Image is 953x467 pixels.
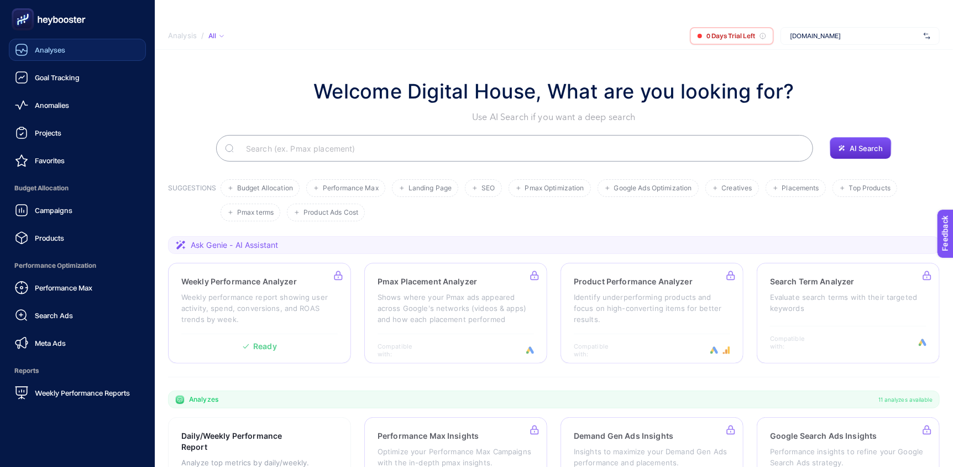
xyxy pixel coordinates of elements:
span: Ask Genie - AI Assistant [191,240,278,251]
span: Top Products [849,184,891,193]
input: Search [237,133,804,164]
span: Weekly Performance Reports [35,388,130,397]
a: Analyses [9,39,146,61]
a: Products [9,227,146,249]
span: Campaigns [35,206,72,215]
span: Analyses [35,45,65,54]
span: Performance Max [35,283,92,292]
a: Projects [9,122,146,144]
a: Favorites [9,149,146,172]
span: Anomalies [35,101,69,110]
div: All [208,32,224,40]
span: Analysis [168,32,197,40]
span: Pmax Optimization [525,184,584,193]
span: Product Ads Cost [303,209,358,217]
button: AI Search [830,137,892,159]
span: Reports [9,360,146,382]
a: Campaigns [9,199,146,221]
span: Meta Ads [35,339,66,347]
span: Google Ads Optimization [614,184,692,193]
span: 0 Days Trial Left [706,32,755,40]
p: Use AI Search if you want a deep search [313,111,794,124]
a: Pmax Placement AnalyzerShows where your Pmax ads appeared across Google's networks (videos & apps... [364,263,547,364]
span: Performance Max [323,184,379,193]
a: Meta Ads [9,332,146,354]
span: Goal Tracking [35,73,80,82]
h1: Welcome Digital House, What are you looking for? [313,76,794,106]
span: Feedback [7,3,42,12]
span: Projects [35,128,61,137]
a: Weekly Performance AnalyzerWeekly performance report showing user activity, spend, conversions, a... [168,263,351,364]
a: Weekly Performance Reports [9,382,146,404]
span: [DOMAIN_NAME] [790,32,919,40]
span: Pmax terms [237,209,274,217]
a: Product Performance AnalyzerIdentify underperforming products and focus on high-converting items ... [561,263,743,364]
a: Performance Max [9,277,146,299]
span: AI Search [850,144,883,153]
span: Budget Allocation [9,177,146,199]
span: / [201,31,204,40]
span: Budget Allocation [237,184,293,193]
a: Anomalies [9,94,146,116]
span: Search Ads [35,311,73,320]
span: Landing Page [409,184,452,193]
span: Favorites [35,156,65,165]
span: Products [35,233,64,242]
span: SEO [481,184,495,193]
span: Creatives [722,184,752,193]
img: svg%3e [924,30,930,41]
span: Placements [782,184,819,193]
span: 11 analyzes available [878,395,933,404]
a: Goal Tracking [9,66,146,89]
a: Search Term AnalyzerEvaluate search terms with their targeted keywordsCompatible with: [757,263,940,364]
span: Performance Optimization [9,255,146,277]
span: Analyzes [189,395,218,404]
h3: Daily/Weekly Performance Report [181,430,303,453]
a: Search Ads [9,304,146,326]
h3: SUGGESTIONS [168,184,216,221]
